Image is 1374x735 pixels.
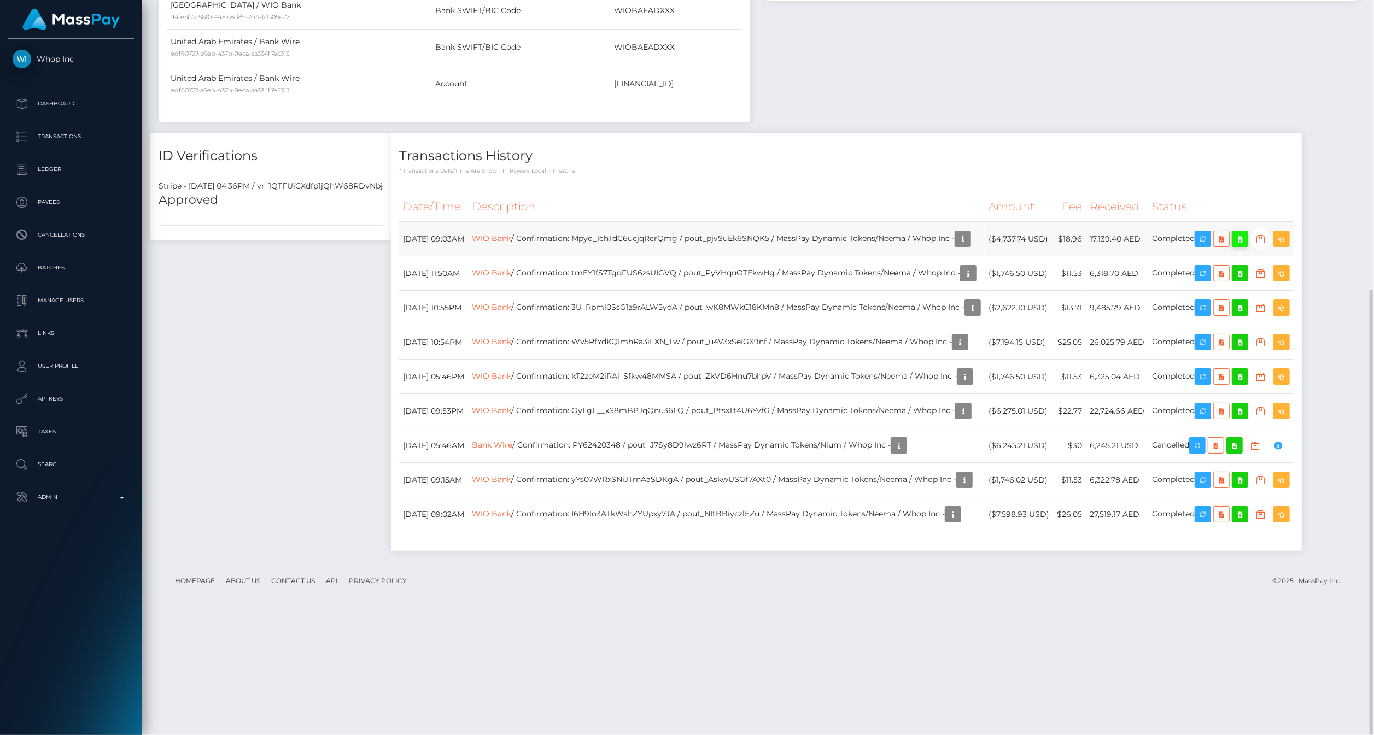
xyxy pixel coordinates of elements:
[8,189,134,216] a: Payees
[985,360,1053,394] td: ($1,746.50 USD)
[22,9,120,30] img: MassPay Logo
[344,572,411,589] a: Privacy Policy
[171,13,289,21] small: 94fe5f2a-56f0-4470-8d85-703efd305e27
[985,256,1053,291] td: ($1,746.50 USD)
[1053,192,1086,222] th: Fee
[1148,360,1294,394] td: Completed
[1086,497,1148,532] td: 27,519.17 AED
[171,50,289,57] small: edf60727-a6eb-437b-9eca-aa334f7e5313
[1086,394,1148,428] td: 22,724.66 AED
[8,451,134,478] a: Search
[985,222,1053,256] td: ($4,737.74 USD)
[468,497,985,532] td: / Confirmation: I6H9lo3ATkWahZYUpxy7JA / pout_NItBBiyczlEZu / MassPay Dynamic Tokens/Neema / Whop...
[1053,360,1086,394] td: $11.53
[8,221,134,249] a: Cancellations
[399,428,468,463] td: [DATE] 05:46AM
[985,428,1053,463] td: ($6,245.21 USD)
[1148,463,1294,497] td: Completed
[468,291,985,325] td: / Confirmation: 3U_Rpml0SsG1z9rALW5ydA / pout_wK8MWkC18KMn8 / MassPay Dynamic Tokens/Neema / Whop...
[1053,325,1086,360] td: $25.05
[1053,291,1086,325] td: $13.71
[267,572,319,589] a: Contact Us
[1053,394,1086,428] td: $22.77
[472,268,511,278] a: WIO Bank
[1148,325,1294,360] td: Completed
[985,497,1053,532] td: ($7,598.93 USD)
[171,572,219,589] a: Homepage
[472,371,511,381] a: WIO Bank
[399,463,468,497] td: [DATE] 09:15AM
[159,192,383,209] h5: Approved
[468,463,985,497] td: / Confirmation: yYs07WRxSNiJTrnAaSDKgA / pout_AskwUSGf7AXt0 / MassPay Dynamic Tokens/Neema / Whop...
[221,572,265,589] a: About Us
[610,29,741,66] td: WIOBAEADXXX
[13,96,130,112] p: Dashboard
[468,325,985,360] td: / Confirmation: Wv5RfYdKQImhRa3iFXN_Lw / pout_u4V3xSeIGX9nf / MassPay Dynamic Tokens/Neema / Whop...
[13,260,130,276] p: Batches
[1053,428,1086,463] td: $30
[8,287,134,314] a: Manage Users
[472,233,511,243] a: WIO Bank
[1053,497,1086,532] td: $26.05
[1086,325,1148,360] td: 26,025.79 AED
[1086,463,1148,497] td: 6,322.78 AED
[1086,428,1148,463] td: 6,245.21 USD
[13,391,130,407] p: API Keys
[13,358,130,374] p: User Profile
[468,360,985,394] td: / Confirmation: kT2zeM2iRAi_Sfkw48MMSA / pout_ZkVD6Hnu7bhpV / MassPay Dynamic Tokens/Neema / Whop...
[1148,222,1294,256] td: Completed
[167,66,431,102] td: United Arab Emirates / Bank Wire
[399,360,468,394] td: [DATE] 05:46PM
[472,302,511,312] a: WIO Bank
[167,29,431,66] td: United Arab Emirates / Bank Wire
[13,50,31,68] img: Whop Inc
[472,337,511,346] a: WIO Bank
[8,418,134,445] a: Taxes
[1148,291,1294,325] td: Completed
[171,86,289,94] small: edf60727-a6eb-437b-9eca-aa334f7e5313
[1086,360,1148,394] td: 6,325.04 AED
[1086,222,1148,256] td: 17,139.40 AED
[1053,222,1086,256] td: $18.96
[8,484,134,511] a: Admin
[472,440,512,450] a: Bank Wire
[399,222,468,256] td: [DATE] 09:03AM
[399,291,468,325] td: [DATE] 10:55PM
[13,128,130,145] p: Transactions
[13,194,130,210] p: Payees
[8,90,134,117] a: Dashboard
[8,156,134,183] a: Ledger
[8,320,134,347] a: Links
[13,161,130,178] p: Ledger
[1148,192,1294,222] th: Status
[1086,256,1148,291] td: 6,318.70 AED
[1053,463,1086,497] td: $11.53
[13,489,130,505] p: Admin
[431,29,610,66] td: Bank SWIFT/BIC Code
[431,66,610,102] td: Account
[8,123,134,150] a: Transactions
[8,385,134,413] a: API Keys
[468,428,985,463] td: / Confirmation: PY62420348 / pout_J7Sy8D9lwz6RT / MassPay Dynamic Tokens/Nium / Whop Inc -
[472,405,511,415] a: WIO Bank
[1272,575,1349,587] div: © 2025 , MassPay Inc.
[1148,256,1294,291] td: Completed
[13,456,130,473] p: Search
[1053,256,1086,291] td: $11.53
[399,497,468,532] td: [DATE] 09:02AM
[399,192,468,222] th: Date/Time
[985,291,1053,325] td: ($2,622.10 USD)
[399,394,468,428] td: [DATE] 09:53PM
[1086,291,1148,325] td: 9,485.79 AED
[399,167,1294,175] p: * Transactions date/time are shown in payee's local timezone
[472,509,511,519] a: WIO Bank
[13,424,130,440] p: Taxes
[8,254,134,281] a: Batches
[468,222,985,256] td: / Confirmation: Mpyo_1chTdC6ucjqRcrQmg / pout_pjvSuEk6SNQK5 / MassPay Dynamic Tokens/Neema / Whop...
[468,394,985,428] td: / Confirmation: OyLgL__xS8mBPJqQnu36LQ / pout_PtsxTt4U6YvfG / MassPay Dynamic Tokens/Neema / Whop...
[1148,428,1294,463] td: Cancelled
[1086,192,1148,222] th: Received
[468,256,985,291] td: / Confirmation: tmEY1fS7TgqFUS6zsUIGVQ / pout_PyVHqnOTEkwHg / MassPay Dynamic Tokens/Neema / Whop...
[399,256,468,291] td: [DATE] 11:50AM
[985,325,1053,360] td: ($7,194.15 USD)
